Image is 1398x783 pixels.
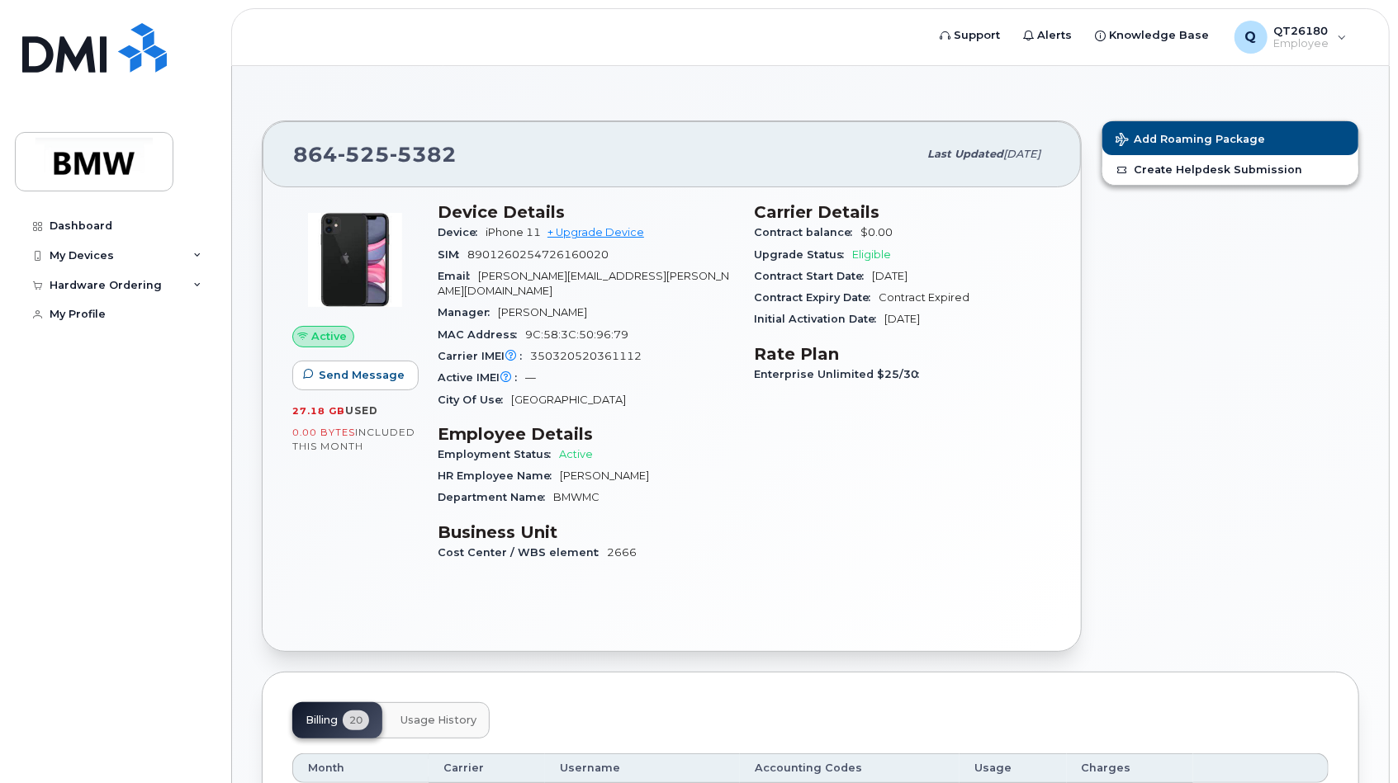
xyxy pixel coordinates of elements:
span: [PERSON_NAME] [560,469,649,482]
span: 864 [293,142,457,167]
h3: Business Unit [438,522,735,542]
span: Add Roaming Package [1116,133,1265,149]
th: Charges [1067,753,1194,783]
span: — [525,371,536,384]
img: iPhone_11.jpg [306,210,405,309]
th: Accounting Codes [740,753,960,783]
a: Create Helpdesk Submission [1102,155,1358,185]
span: Employment Status [438,448,559,460]
span: Contract Start Date [755,270,873,282]
span: Send Message [319,367,405,383]
span: Contract Expired [879,291,970,304]
th: Carrier [429,753,545,783]
span: [DATE] [1003,148,1040,160]
span: Device [438,226,486,238]
span: Eligible [853,248,892,261]
span: Active [311,328,347,344]
span: [PERSON_NAME] [498,306,587,318]
span: 2666 [607,546,637,559]
span: 27.18 GB [292,405,345,417]
span: 5382 [390,142,457,167]
span: Enterprise Unlimited $25/30 [755,368,928,380]
a: + Upgrade Device [547,226,644,238]
th: Usage [960,753,1067,783]
span: BMWMC [553,491,599,503]
h3: Rate Plan [755,344,1052,364]
span: Contract balance [755,226,861,238]
span: 350320520361112 [530,350,642,362]
span: Usage History [400,714,476,727]
span: Cost Center / WBS element [438,546,607,559]
span: $0.00 [861,226,893,238]
button: Send Message [292,361,419,390]
span: Email [438,270,478,282]
span: Active [559,448,593,460]
span: [DATE] [873,270,908,282]
span: SIM [438,248,467,261]
span: [DATE] [885,313,921,325]
span: Active IMEI [438,371,525,384]
span: used [345,404,378,417]
span: 0.00 Bytes [292,427,355,438]
span: 8901260254726160020 [467,248,609,261]
h3: Carrier Details [755,202,1052,222]
span: Department Name [438,491,553,503]
span: City Of Use [438,394,511,406]
span: MAC Address [438,328,525,341]
span: [PERSON_NAME][EMAIL_ADDRESS][PERSON_NAME][DOMAIN_NAME] [438,270,729,297]
span: Initial Activation Date [755,313,885,325]
span: Upgrade Status [755,248,853,261]
span: Carrier IMEI [438,350,530,362]
h3: Device Details [438,202,735,222]
th: Month [292,753,429,783]
span: Manager [438,306,498,318]
span: 9C:58:3C:50:96:79 [525,328,628,341]
span: Contract Expiry Date [755,291,879,304]
span: [GEOGRAPHIC_DATA] [511,394,626,406]
iframe: Messenger Launcher [1326,711,1386,771]
span: Last updated [927,148,1003,160]
span: iPhone 11 [486,226,541,238]
button: Add Roaming Package [1102,121,1358,155]
span: 525 [338,142,390,167]
h3: Employee Details [438,424,735,444]
span: HR Employee Name [438,469,560,482]
th: Username [545,753,740,783]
